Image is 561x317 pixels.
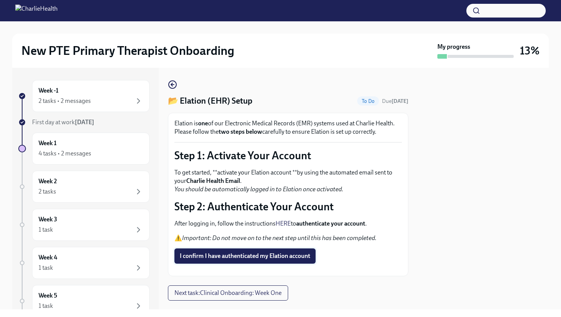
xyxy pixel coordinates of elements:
[382,98,408,104] span: Due
[15,5,58,17] img: CharlieHealth
[198,120,208,127] strong: one
[382,98,408,105] span: August 22nd, 2025 10:00
[174,234,402,242] p: ⚠️
[39,149,91,158] div: 4 tasks • 2 messages
[174,149,402,162] p: Step 1: Activate Your Account
[168,95,252,107] h4: 📂 Elation (EHR) Setup
[357,98,379,104] span: To Do
[437,43,470,51] strong: My progress
[18,247,150,279] a: Week 41 task
[18,80,150,112] a: Week -12 tasks • 2 messages
[168,285,288,301] button: Next task:Clinical Onboarding: Week One
[39,177,57,186] h6: Week 2
[39,187,56,196] div: 2 tasks
[39,86,58,95] h6: Week -1
[18,118,150,126] a: First day at work[DATE]
[39,97,91,105] div: 2 tasks • 2 messages
[18,133,150,165] a: Week 14 tasks • 2 messages
[39,264,53,272] div: 1 task
[520,44,540,58] h3: 13%
[276,220,291,227] a: HERE
[18,171,150,203] a: Week 22 tasks
[18,209,150,241] a: Week 31 task
[174,219,402,228] p: After logging in, follow the instructions to .
[174,289,282,297] span: Next task : Clinical Onboarding: Week One
[219,128,262,135] strong: two steps below
[392,98,408,104] strong: [DATE]
[39,291,57,300] h6: Week 5
[296,220,365,227] strong: authenticate your account
[21,43,234,58] h2: New PTE Primary Therapist Onboarding
[39,253,57,262] h6: Week 4
[180,252,310,260] span: I confirm I have authenticated my Elation account
[174,200,402,213] p: Step 2: Authenticate Your Account
[39,215,57,224] h6: Week 3
[18,285,150,317] a: Week 51 task
[174,186,343,193] em: You should be automatically logged in to Elation once activated.
[75,118,94,126] strong: [DATE]
[39,139,56,147] h6: Week 1
[32,118,94,126] span: First day at work
[174,248,316,264] button: I confirm I have authenticated my Elation account
[39,226,53,234] div: 1 task
[39,302,53,310] div: 1 task
[174,168,402,194] p: To get started, **activate your Elation account **by using the automated email sent to your .
[186,177,240,184] strong: Charlie Health Email
[174,119,402,136] p: Elation is of our Electronic Medical Records (EMR) systems used at Charlie Health. Please follow ...
[182,234,377,242] em: Important: Do not move on to the next step until this has been completed.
